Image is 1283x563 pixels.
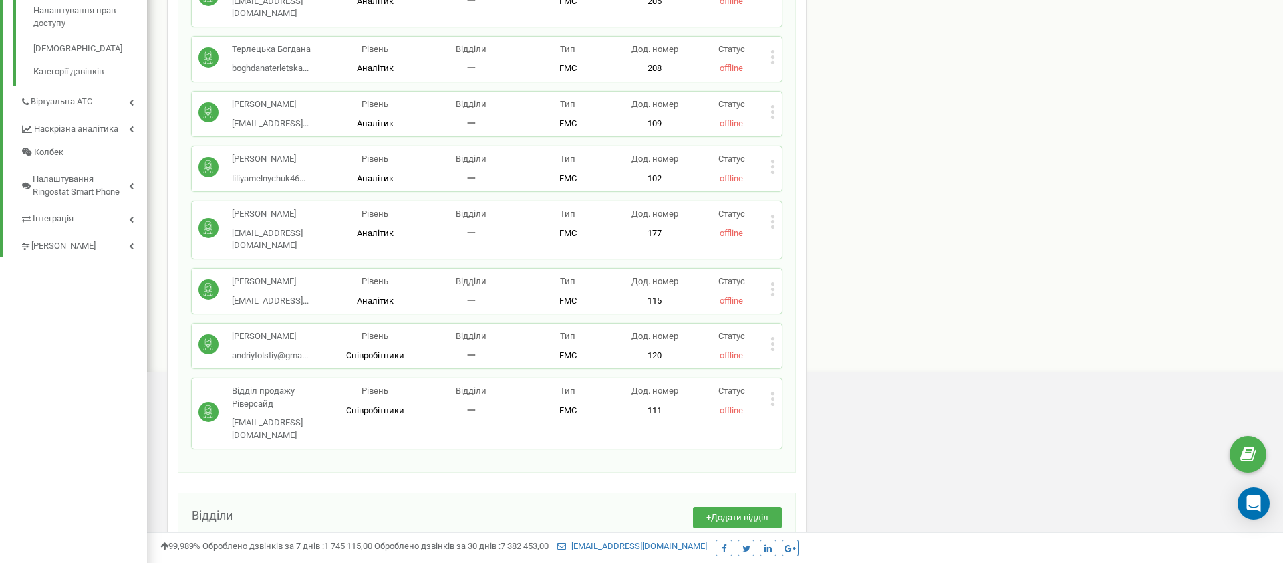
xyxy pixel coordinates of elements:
[1238,487,1270,520] div: Open Intercom Messenger
[357,118,394,128] span: Аналітик
[232,208,327,221] p: [PERSON_NAME]
[456,276,486,286] span: Відділи
[557,541,707,551] a: [EMAIL_ADDRESS][DOMAIN_NAME]
[232,63,309,73] span: boghdanaterletska...
[357,173,394,183] span: Аналітик
[232,350,308,360] span: andriytolstiy@gma...
[560,154,575,164] span: Тип
[616,295,693,308] p: 115
[456,99,486,109] span: Відділи
[362,154,388,164] span: Рівень
[631,44,678,54] span: Дод. номер
[559,296,577,306] span: FMC
[20,114,147,141] a: Наскрізна аналітика
[720,173,743,183] span: offline
[718,154,745,164] span: Статус
[232,330,308,343] p: [PERSON_NAME]
[232,153,305,166] p: [PERSON_NAME]
[559,63,577,73] span: FMC
[362,386,388,396] span: Рівень
[631,209,678,219] span: Дод. номер
[467,350,476,360] span: 一
[20,203,147,231] a: Інтеграція
[20,141,147,164] a: Колбек
[559,118,577,128] span: FMC
[20,86,147,114] a: Віртуальна АТС
[232,118,309,128] span: [EMAIL_ADDRESS]...
[34,146,63,159] span: Колбек
[720,118,743,128] span: offline
[456,209,486,219] span: Відділи
[33,173,129,198] span: Налаштування Ringostat Smart Phone
[631,276,678,286] span: Дод. номер
[20,231,147,258] a: [PERSON_NAME]
[456,44,486,54] span: Відділи
[362,209,388,219] span: Рівень
[616,227,693,240] p: 177
[232,385,327,410] p: Відділ продажу Ріверсайд
[232,173,305,183] span: liliyamelnychuk46...
[718,99,745,109] span: Статус
[693,507,782,529] button: +Додати відділ
[357,63,394,73] span: Аналітик
[559,405,577,415] span: FMC
[631,99,678,109] span: Дод. номер
[718,331,745,341] span: Статус
[720,296,743,306] span: offline
[232,275,309,288] p: [PERSON_NAME]
[616,350,693,362] p: 120
[324,541,372,551] u: 1 745 115,00
[631,386,678,396] span: Дод. номер
[374,541,549,551] span: Оброблено дзвінків за 30 днів :
[346,405,404,415] span: Співробітники
[718,209,745,219] span: Статус
[718,44,745,54] span: Статус
[560,276,575,286] span: Тип
[711,512,768,522] span: Додати відділ
[357,228,394,238] span: Аналітик
[718,386,745,396] span: Статус
[559,173,577,183] span: FMC
[631,154,678,164] span: Дод. номер
[560,331,575,341] span: Тип
[192,508,233,522] span: Відділи
[456,154,486,164] span: Відділи
[31,240,96,253] span: [PERSON_NAME]
[346,350,404,360] span: Співробітники
[362,276,388,286] span: Рівень
[560,209,575,219] span: Тип
[560,386,575,396] span: Тип
[467,173,476,183] span: 一
[202,541,372,551] span: Оброблено дзвінків за 7 днів :
[616,173,693,185] p: 102
[232,43,311,56] p: Терлецька Богдана
[467,405,476,415] span: 一
[20,164,147,203] a: Налаштування Ringostat Smart Phone
[467,228,476,238] span: 一
[232,98,309,111] p: [PERSON_NAME]
[560,99,575,109] span: Тип
[357,296,394,306] span: Аналітик
[33,213,74,225] span: Інтеграція
[467,296,476,306] span: 一
[718,276,745,286] span: Статус
[720,228,743,238] span: offline
[34,123,118,136] span: Наскрізна аналітика
[232,227,327,252] p: [EMAIL_ADDRESS][DOMAIN_NAME]
[232,417,303,440] span: [EMAIL_ADDRESS][DOMAIN_NAME]
[560,44,575,54] span: Тип
[616,405,693,417] p: 111
[720,405,743,415] span: offline
[456,386,486,396] span: Відділи
[720,350,743,360] span: offline
[362,44,388,54] span: Рівень
[467,63,476,73] span: 一
[631,331,678,341] span: Дод. номер
[232,296,309,306] span: [EMAIL_ADDRESS]...
[33,62,147,78] a: Категорії дзвінків
[616,118,693,130] p: 109
[559,350,577,360] span: FMC
[720,63,743,73] span: offline
[559,228,577,238] span: FMC
[362,331,388,341] span: Рівень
